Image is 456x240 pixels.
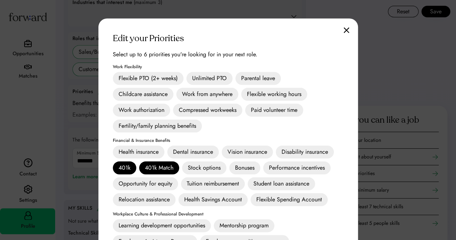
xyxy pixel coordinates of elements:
[113,33,184,44] div: Edit your Priorities
[113,88,173,101] div: Childcare assistance
[263,161,331,174] div: Performance incentives
[344,27,349,33] img: close.svg
[245,104,303,117] div: Paid volunteer time
[113,145,164,158] div: Health insurance
[113,50,257,59] div: Select up to 6 priorities you're looking for in your next role.
[139,161,179,174] div: 401k Match
[222,145,273,158] div: Vision insurance
[113,72,183,85] div: Flexible PTO (2+ weeks)
[113,65,142,69] div: Work Flexibility
[113,177,178,190] div: Opportunity for equity
[251,193,328,206] div: Flexible Spending Account
[173,104,242,117] div: Compressed workweeks
[241,88,307,101] div: Flexible working hours
[167,145,219,158] div: Dental insurance
[214,219,274,232] div: Mentorship program
[181,177,245,190] div: Tuition reimbursement
[113,119,202,132] div: Fertility/family planning benefits
[113,193,176,206] div: Relocation assistance
[113,104,170,117] div: Work authorization
[113,219,211,232] div: Learning development opportunities
[113,161,136,174] div: 401k
[229,161,260,174] div: Bonuses
[248,177,315,190] div: Student loan assistance
[186,72,233,85] div: Unlimited PTO
[113,138,170,143] div: Financial & Insurance Benefits
[176,88,238,101] div: Work from anywhere
[178,193,248,206] div: Health Savings Account
[113,212,203,216] div: Workplace Culture & Professional Development
[182,161,226,174] div: Stock options
[276,145,334,158] div: Disability insurance
[235,72,281,85] div: Parental leave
